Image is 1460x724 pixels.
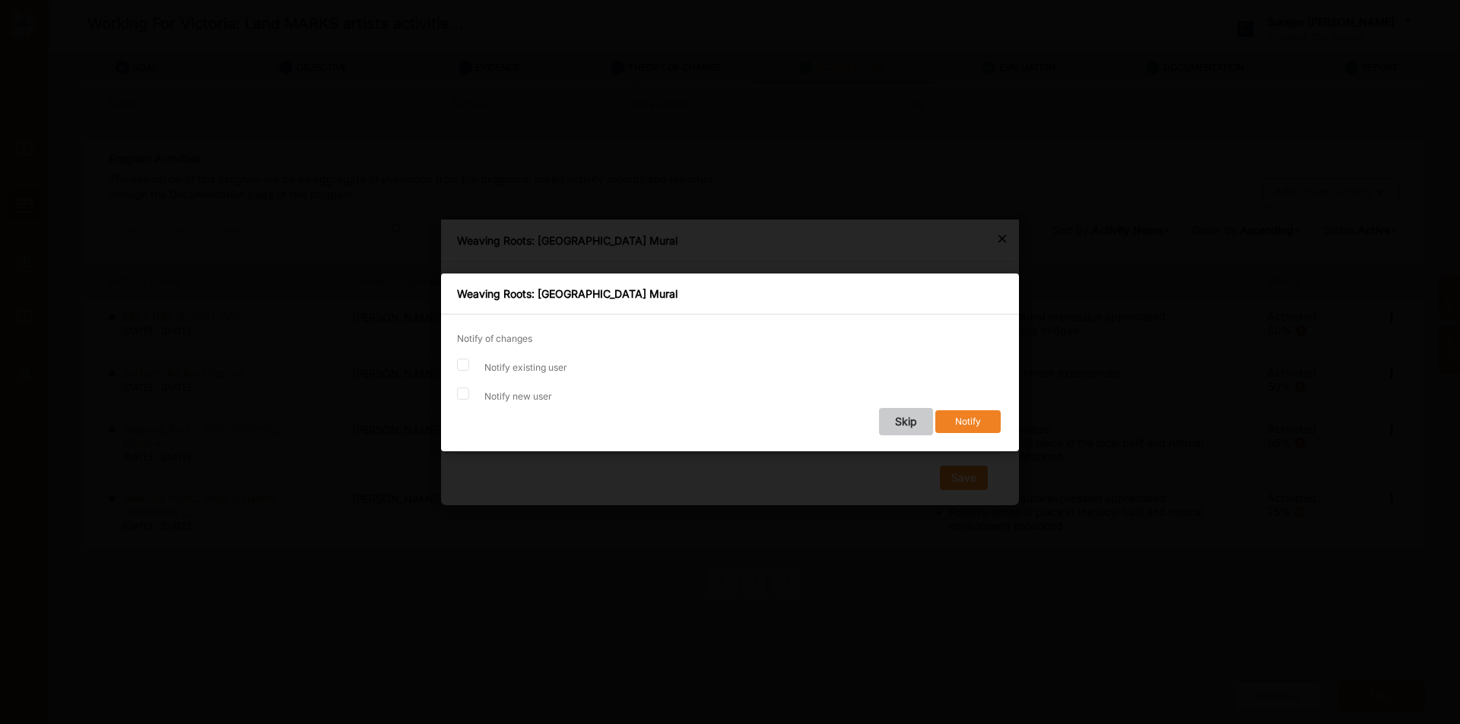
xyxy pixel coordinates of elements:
[484,390,552,403] label: Notify new user
[457,332,532,345] label: Notify of changes
[484,361,567,374] label: Notify existing user
[879,408,933,435] button: Skip
[441,273,1019,315] div: Weaving Roots: [GEOGRAPHIC_DATA] Mural
[935,409,1001,433] button: Notify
